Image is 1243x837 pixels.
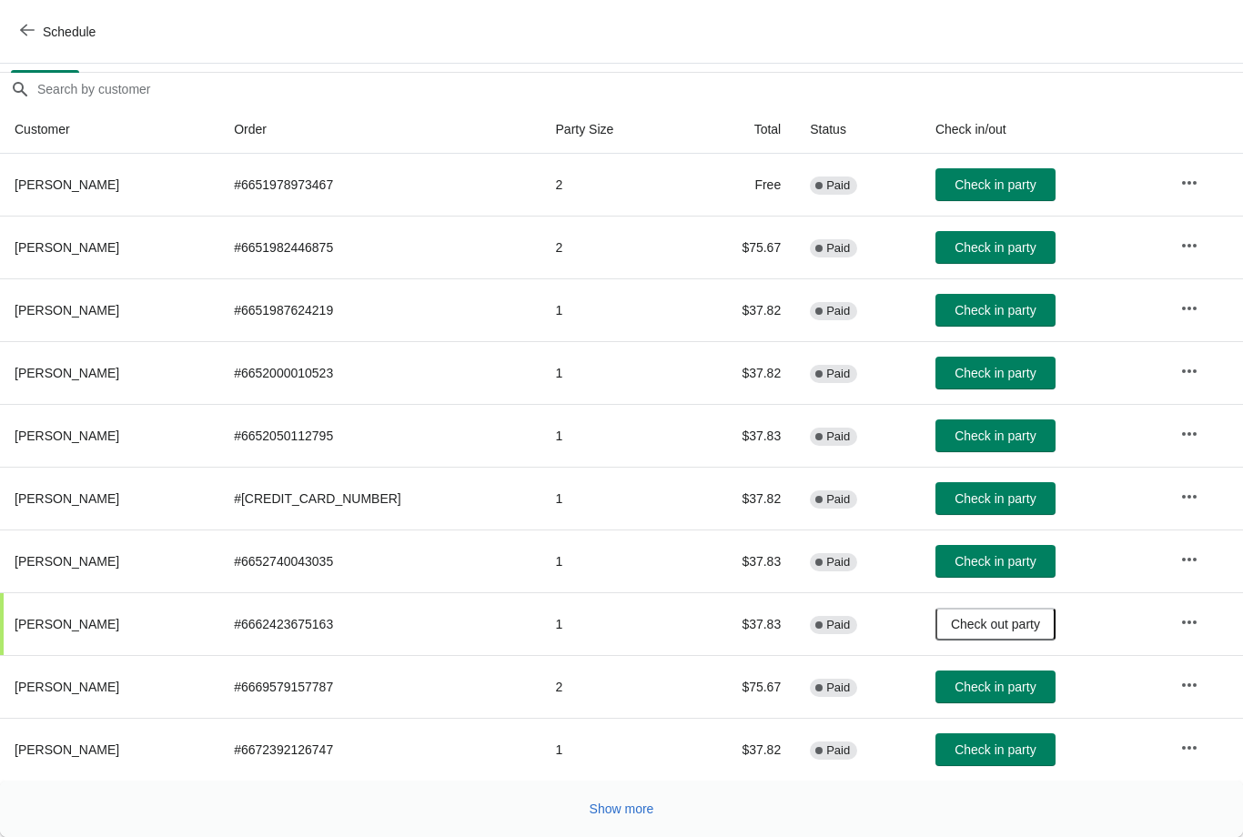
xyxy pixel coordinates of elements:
[935,357,1056,389] button: Check in party
[826,178,850,193] span: Paid
[219,341,541,404] td: # 6652000010523
[541,154,684,216] td: 2
[935,608,1056,640] button: Check out party
[541,216,684,278] td: 2
[935,231,1056,264] button: Check in party
[955,240,1036,255] span: Check in party
[921,106,1166,154] th: Check in/out
[15,366,119,380] span: [PERSON_NAME]
[955,742,1036,757] span: Check in party
[15,742,119,757] span: [PERSON_NAME]
[684,529,796,592] td: $37.83
[219,529,541,592] td: # 6652740043035
[826,367,850,381] span: Paid
[684,106,796,154] th: Total
[935,419,1056,452] button: Check in party
[541,106,684,154] th: Party Size
[935,482,1056,515] button: Check in party
[541,278,684,341] td: 1
[541,718,684,781] td: 1
[826,304,850,318] span: Paid
[219,467,541,529] td: # [CREDIT_CARD_NUMBER]
[219,404,541,467] td: # 6652050112795
[955,303,1036,318] span: Check in party
[15,617,119,631] span: [PERSON_NAME]
[826,555,850,570] span: Paid
[951,617,1040,631] span: Check out party
[826,429,850,444] span: Paid
[955,680,1036,694] span: Check in party
[541,655,684,718] td: 2
[684,655,796,718] td: $75.67
[684,216,796,278] td: $75.67
[541,467,684,529] td: 1
[935,294,1056,327] button: Check in party
[219,655,541,718] td: # 6669579157787
[541,404,684,467] td: 1
[15,554,119,569] span: [PERSON_NAME]
[219,278,541,341] td: # 6651987624219
[955,429,1036,443] span: Check in party
[684,592,796,655] td: $37.83
[684,467,796,529] td: $37.82
[955,177,1036,192] span: Check in party
[684,404,796,467] td: $37.83
[15,491,119,506] span: [PERSON_NAME]
[590,802,654,816] span: Show more
[826,241,850,256] span: Paid
[826,743,850,758] span: Paid
[15,303,119,318] span: [PERSON_NAME]
[826,618,850,632] span: Paid
[219,154,541,216] td: # 6651978973467
[955,366,1036,380] span: Check in party
[935,545,1056,578] button: Check in party
[826,681,850,695] span: Paid
[795,106,921,154] th: Status
[15,177,119,192] span: [PERSON_NAME]
[43,25,96,39] span: Schedule
[955,491,1036,506] span: Check in party
[684,718,796,781] td: $37.82
[15,680,119,694] span: [PERSON_NAME]
[582,792,662,825] button: Show more
[219,718,541,781] td: # 6672392126747
[219,216,541,278] td: # 6651982446875
[219,592,541,655] td: # 6662423675163
[955,554,1036,569] span: Check in party
[36,73,1243,106] input: Search by customer
[935,168,1056,201] button: Check in party
[15,429,119,443] span: [PERSON_NAME]
[541,529,684,592] td: 1
[541,341,684,404] td: 1
[684,278,796,341] td: $37.82
[826,492,850,507] span: Paid
[684,154,796,216] td: Free
[935,671,1056,703] button: Check in party
[684,341,796,404] td: $37.82
[9,15,110,48] button: Schedule
[541,592,684,655] td: 1
[935,733,1056,766] button: Check in party
[219,106,541,154] th: Order
[15,240,119,255] span: [PERSON_NAME]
